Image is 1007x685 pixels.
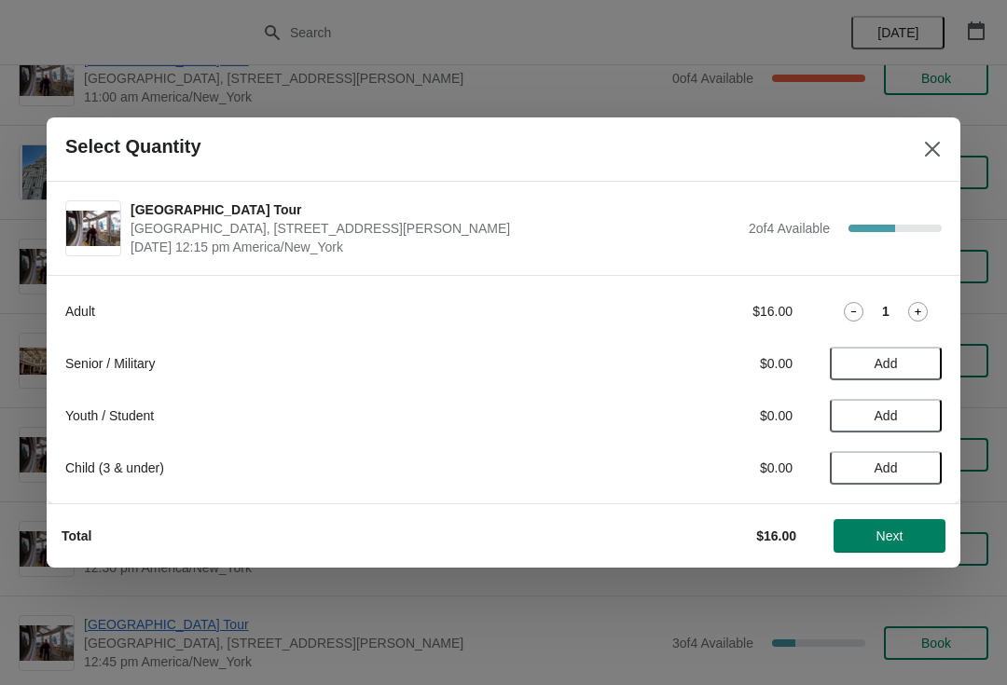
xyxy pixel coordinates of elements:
[875,408,898,423] span: Add
[620,354,793,373] div: $0.00
[131,238,739,256] span: [DATE] 12:15 pm America/New_York
[830,451,942,485] button: Add
[620,459,793,477] div: $0.00
[756,528,796,543] strong: $16.00
[62,528,91,543] strong: Total
[65,354,583,373] div: Senior / Military
[876,528,904,543] span: Next
[620,302,793,321] div: $16.00
[916,132,949,166] button: Close
[875,356,898,371] span: Add
[131,219,739,238] span: [GEOGRAPHIC_DATA], [STREET_ADDRESS][PERSON_NAME]
[65,302,583,321] div: Adult
[65,406,583,425] div: Youth / Student
[830,347,942,380] button: Add
[830,399,942,432] button: Add
[620,406,793,425] div: $0.00
[749,221,830,236] span: 2 of 4 Available
[875,460,898,475] span: Add
[65,459,583,477] div: Child (3 & under)
[66,211,120,247] img: City Hall Tower Tour | City Hall Visitor Center, 1400 John F Kennedy Boulevard Suite 121, Philade...
[65,136,201,158] h2: Select Quantity
[834,519,945,553] button: Next
[131,200,739,219] span: [GEOGRAPHIC_DATA] Tour
[882,302,890,321] strong: 1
